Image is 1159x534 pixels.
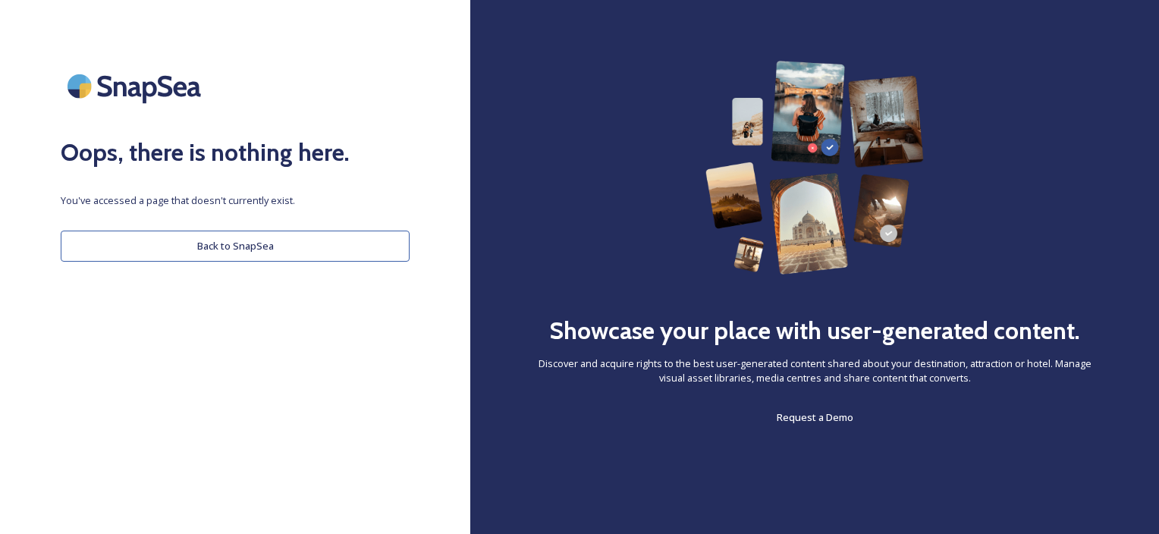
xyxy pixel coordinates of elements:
button: Back to SnapSea [61,231,410,262]
h2: Showcase your place with user-generated content. [549,313,1080,349]
h2: Oops, there is nothing here. [61,134,410,171]
span: Request a Demo [777,410,853,424]
span: Discover and acquire rights to the best user-generated content shared about your destination, att... [531,357,1098,385]
img: 63b42ca75bacad526042e722_Group%20154-p-800.png [705,61,923,275]
span: You've accessed a page that doesn't currently exist. [61,193,410,208]
img: SnapSea Logo [61,61,212,112]
a: Request a Demo [777,408,853,426]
